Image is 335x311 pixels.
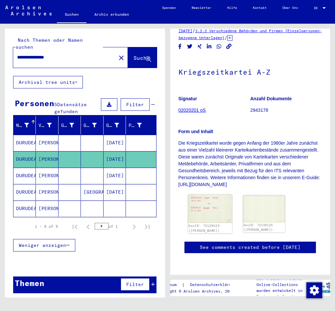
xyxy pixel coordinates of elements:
mat-cell: [PERSON_NAME] [36,168,58,184]
mat-cell: [DATE] [104,151,126,167]
button: Filter [121,98,150,111]
div: Nachname [16,120,37,131]
button: Suche [128,47,157,68]
mat-header-cell: Prisoner # [126,116,156,134]
p: wurden entwickelt in Partnerschaft mit [256,288,310,299]
span: / [225,35,227,40]
div: of 1 [95,223,128,229]
button: Filter [121,278,150,291]
button: First page [68,220,82,233]
div: Geburtsdatum [106,122,119,129]
div: Prisoner # [129,120,150,131]
button: Share on WhatsApp [216,42,223,51]
div: Personen [15,97,54,109]
button: Share on Twitter [186,42,193,51]
mat-header-cell: Geburtsdatum [104,116,126,134]
mat-cell: [PERSON_NAME] [36,184,58,200]
mat-cell: [DATE] [104,168,126,184]
p: Copyright © Arolsen Archives, 2021 [156,288,244,294]
a: Datenschutzerklärung [185,281,244,288]
button: Clear [115,51,128,64]
mat-cell: [PERSON_NAME] [36,151,58,167]
mat-cell: [PERSON_NAME] [36,135,58,151]
h1: Kriegszeitkartei A-Z [179,57,322,86]
mat-header-cell: Geburtsname [59,116,81,134]
mat-icon: close [117,54,125,62]
div: Geburtsdatum [106,120,127,131]
div: Geburtsname [61,122,74,129]
div: Vorname [38,122,51,129]
mat-cell: DURUDEAU [13,168,36,184]
mat-cell: DURUDEAU [13,184,36,200]
div: Geburt‏ [84,120,105,131]
a: Suchen [57,7,86,24]
span: 5 [54,102,57,108]
a: DocID: 72130125 ([PERSON_NAME]) [243,223,273,231]
mat-cell: DURUDEAU [13,135,36,151]
img: 002.jpg [243,195,285,223]
img: Arolsen_neg.svg [5,6,52,15]
p: Die Arolsen Archives Online-Collections [256,276,310,288]
p: Die Kriegszeitkartei wurde gegen Anfang der 1980er Jahre zunächst aus einer Vielzahl kleinerer Ka... [179,140,322,188]
span: Datensätze gefunden [54,102,87,114]
button: Next page [128,220,141,233]
b: Anzahl Dokumente [250,96,292,101]
mat-header-cell: Nachname [13,116,36,134]
button: Last page [141,220,154,233]
b: Signatur [179,96,197,101]
mat-header-cell: Vorname [36,116,58,134]
mat-cell: [DATE] [104,184,126,200]
mat-header-cell: Geburt‏ [81,116,103,134]
span: Suche [133,55,150,61]
a: DocID: 72130125 ([PERSON_NAME]) [188,224,220,232]
div: Nachname [16,122,29,129]
span: Filter [126,102,144,108]
button: Copy link [226,42,232,51]
b: Form und Inhalt [179,129,213,134]
button: Share on Facebook [177,42,183,51]
a: See comments created before [DATE] [200,244,300,251]
button: Share on LinkedIn [206,42,213,51]
div: Vorname [38,120,60,131]
div: Zustimmung ändern [306,282,322,298]
button: Share on Xing [196,42,203,51]
a: 02020201 oS [179,108,206,113]
div: Themen [15,277,44,289]
mat-cell: [GEOGRAPHIC_DATA] [81,184,103,200]
div: Prisoner # [129,122,141,129]
span: DE [314,6,321,10]
div: Geburtsname [61,120,82,131]
p: 2943178 [250,107,322,114]
button: Archival tree units [13,76,83,88]
mat-cell: DURUDEAÜ [13,201,36,217]
mat-cell: DURUDEAU [13,151,36,167]
img: Zustimmung ändern [306,282,322,298]
div: Geburt‏ [84,122,96,129]
button: Weniger anzeigen [13,239,75,251]
span: Weniger anzeigen [19,242,66,248]
img: 001.jpg [188,194,232,223]
mat-label: Nach Themen oder Namen suchen [15,37,83,50]
span: Filter [126,281,144,287]
button: Previous page [82,220,95,233]
div: 1 – 5 of 5 [35,224,58,229]
div: | [156,281,244,288]
mat-cell: [PERSON_NAME] [36,201,58,217]
a: Archiv erkunden [86,7,137,22]
span: / [192,28,195,34]
mat-cell: [DATE] [104,135,126,151]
